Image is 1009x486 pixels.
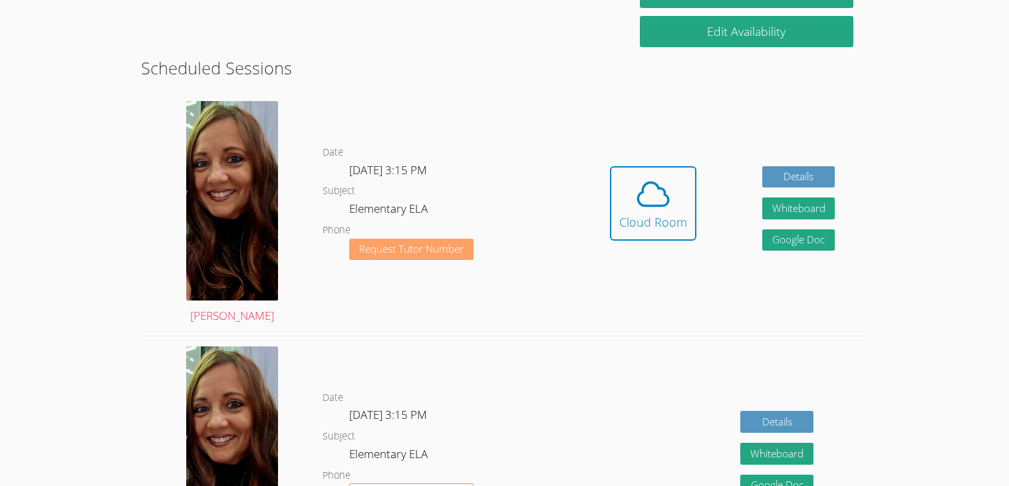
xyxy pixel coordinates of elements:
[186,101,278,326] a: [PERSON_NAME]
[323,183,355,199] dt: Subject
[323,428,355,445] dt: Subject
[740,411,813,433] a: Details
[323,144,343,161] dt: Date
[349,407,427,422] span: [DATE] 3:15 PM
[619,213,687,231] div: Cloud Room
[349,199,430,222] dd: Elementary ELA
[349,239,474,261] button: Request Tutor Number
[740,443,813,465] button: Whiteboard
[323,222,351,239] dt: Phone
[610,166,696,241] button: Cloud Room
[349,445,430,467] dd: Elementary ELA
[323,390,343,406] dt: Date
[141,55,867,80] h2: Scheduled Sessions
[640,16,853,47] a: Edit Availability
[186,101,278,301] img: 1000049123.jpg
[762,229,835,251] a: Google Doc
[359,244,464,254] span: Request Tutor Number
[762,197,835,219] button: Whiteboard
[323,467,351,484] dt: Phone
[349,162,427,178] span: [DATE] 3:15 PM
[762,166,835,188] a: Details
